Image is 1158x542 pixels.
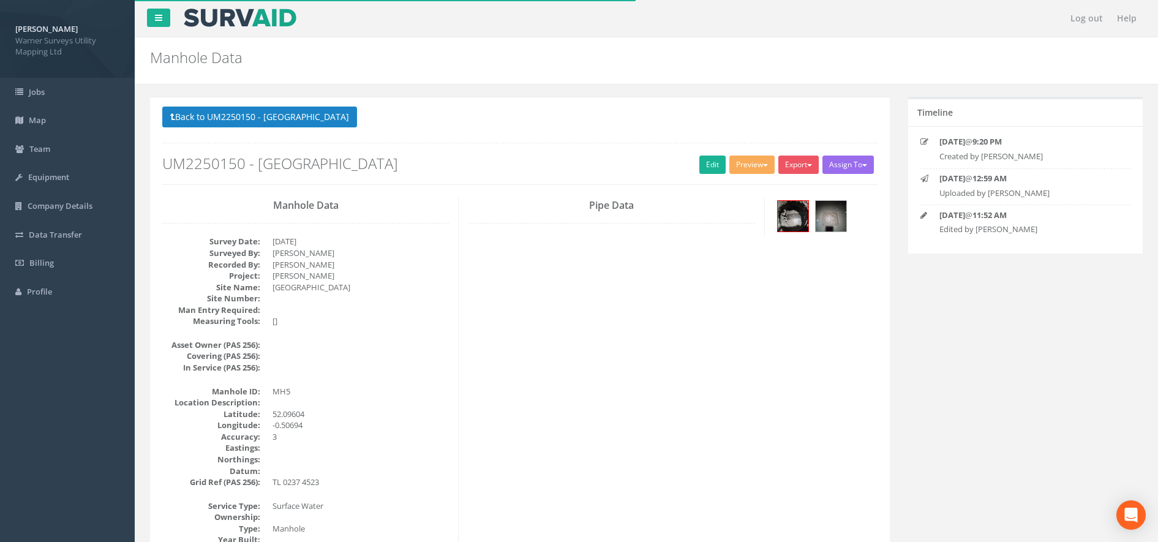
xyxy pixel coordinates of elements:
[778,156,819,174] button: Export
[273,431,449,443] dd: 3
[273,420,449,431] dd: -0.50694
[273,315,449,327] dd: []
[939,224,1111,235] p: Edited by [PERSON_NAME]
[15,23,78,34] strong: [PERSON_NAME]
[1116,500,1146,530] div: Open Intercom Messenger
[729,156,775,174] button: Preview
[162,350,260,362] dt: Covering (PAS 256):
[29,229,82,240] span: Data Transfer
[162,523,260,535] dt: Type:
[273,408,449,420] dd: 52.09604
[822,156,874,174] button: Assign To
[27,286,52,297] span: Profile
[162,454,260,465] dt: Northings:
[273,270,449,282] dd: [PERSON_NAME]
[28,200,92,211] span: Company Details
[162,408,260,420] dt: Latitude:
[162,247,260,259] dt: Surveyed By:
[816,201,846,231] img: 569e6b0b-38e2-09d6-44dc-df1ea1f541af_63c5551b-bcde-e810-c4b9-064db6a3cd97_thumb.jpg
[273,386,449,397] dd: MH5
[162,259,260,271] dt: Recorded By:
[273,500,449,512] dd: Surface Water
[939,187,1111,199] p: Uploaded by [PERSON_NAME]
[939,173,1111,184] p: @
[162,270,260,282] dt: Project:
[162,511,260,523] dt: Ownership:
[273,476,449,488] dd: TL 0237 4523
[162,431,260,443] dt: Accuracy:
[162,465,260,477] dt: Datum:
[273,282,449,293] dd: [GEOGRAPHIC_DATA]
[972,173,1007,184] strong: 12:59 AM
[939,173,965,184] strong: [DATE]
[162,420,260,431] dt: Longitude:
[15,20,119,58] a: [PERSON_NAME] Warner Surveys Utility Mapping Ltd
[29,143,50,154] span: Team
[939,136,965,147] strong: [DATE]
[162,315,260,327] dt: Measuring Tools:
[29,115,46,126] span: Map
[939,209,965,220] strong: [DATE]
[162,156,878,171] h2: UM2250150 - [GEOGRAPHIC_DATA]
[939,136,1111,148] p: @
[162,304,260,316] dt: Man Entry Required:
[162,362,260,374] dt: In Service (PAS 256):
[162,476,260,488] dt: Grid Ref (PAS 256):
[29,86,45,97] span: Jobs
[162,293,260,304] dt: Site Number:
[939,151,1111,162] p: Created by [PERSON_NAME]
[972,136,1002,147] strong: 9:20 PM
[162,442,260,454] dt: Eastings:
[972,209,1007,220] strong: 11:52 AM
[162,386,260,397] dt: Manhole ID:
[273,236,449,247] dd: [DATE]
[29,257,54,268] span: Billing
[162,397,260,408] dt: Location Description:
[699,156,726,174] a: Edit
[778,201,808,231] img: 569e6b0b-38e2-09d6-44dc-df1ea1f541af_9bd1ddc5-bcb6-6ea8-a74c-6611a135c46c_thumb.jpg
[15,35,119,58] span: Warner Surveys Utility Mapping Ltd
[162,107,357,127] button: Back to UM2250150 - [GEOGRAPHIC_DATA]
[28,171,69,183] span: Equipment
[162,200,449,211] h3: Manhole Data
[162,500,260,512] dt: Service Type:
[162,236,260,247] dt: Survey Date:
[273,523,449,535] dd: Manhole
[273,247,449,259] dd: [PERSON_NAME]
[162,282,260,293] dt: Site Name:
[917,108,953,117] h5: Timeline
[468,200,754,211] h3: Pipe Data
[162,339,260,351] dt: Asset Owner (PAS 256):
[150,50,974,66] h2: Manhole Data
[273,259,449,271] dd: [PERSON_NAME]
[939,209,1111,221] p: @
